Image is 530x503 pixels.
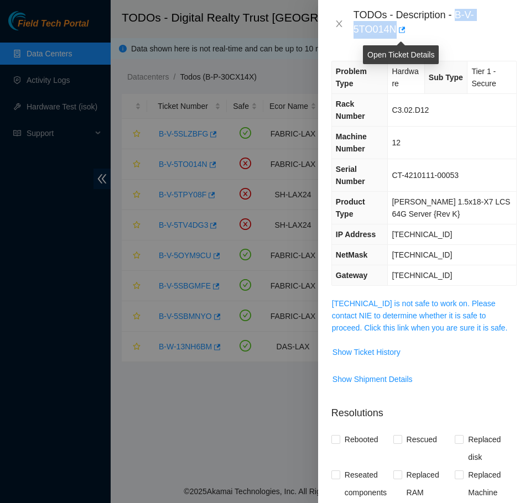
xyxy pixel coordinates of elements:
[336,271,368,280] span: Gateway
[331,397,517,421] p: Resolutions
[392,230,452,239] span: [TECHNICAL_ID]
[336,132,367,153] span: Machine Number
[335,19,344,28] span: close
[464,466,517,501] span: Replaced Machine
[336,230,376,239] span: IP Address
[336,165,365,186] span: Serial Number
[336,250,368,259] span: NetMask
[471,67,496,88] span: Tier 1 - Secure
[392,171,459,180] span: CT-4210111-00053
[392,106,429,114] span: C3.02.D12
[392,138,401,147] span: 12
[340,466,393,501] span: Reseated components
[336,67,367,88] span: Problem Type
[392,197,510,218] span: [PERSON_NAME] 1.5x18-X7 LCS 64G Server {Rev K}
[354,9,517,39] div: TODOs - Description - B-V-5TO014N
[363,45,439,64] div: Open Ticket Details
[402,466,455,501] span: Replaced RAM
[464,431,517,466] span: Replaced disk
[392,67,418,88] span: Hardware
[429,73,463,82] span: Sub Type
[336,99,365,120] span: Rack Number
[332,299,507,332] a: [TECHNICAL_ID] is not safe to work on. Please contact NIE to determine whether it is safe to proc...
[332,343,401,361] button: Show Ticket History
[332,373,413,385] span: Show Shipment Details
[332,370,413,388] button: Show Shipment Details
[392,271,452,280] span: [TECHNICAL_ID]
[332,346,401,358] span: Show Ticket History
[392,250,452,259] span: [TECHNICAL_ID]
[402,431,441,448] span: Rescued
[340,431,383,448] span: Rebooted
[331,19,347,29] button: Close
[336,197,365,218] span: Product Type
